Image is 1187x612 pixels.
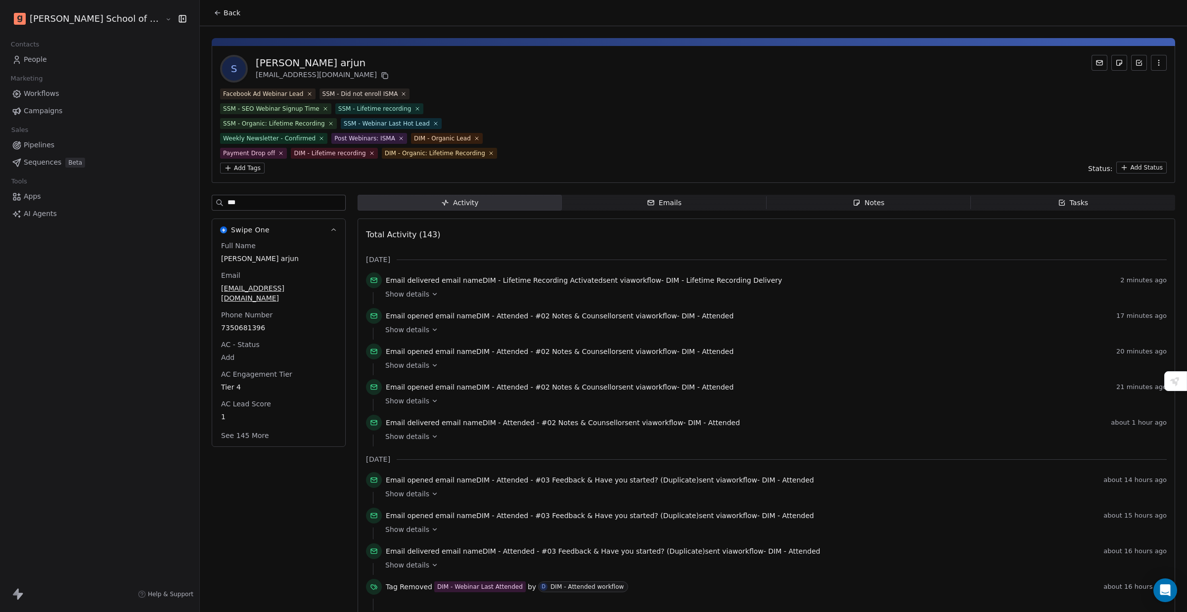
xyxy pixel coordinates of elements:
[386,547,439,555] span: Email delivered
[366,454,390,464] span: [DATE]
[386,348,433,355] span: Email opened
[24,209,57,219] span: AI Agents
[219,310,274,320] span: Phone Number
[853,198,884,208] div: Notes
[386,382,733,392] span: email name sent via workflow -
[8,86,191,102] a: Workflows
[385,325,1160,335] a: Show details
[762,512,814,520] span: DIM - Attended
[647,198,682,208] div: Emails
[386,275,782,285] span: email name sent via workflow -
[223,119,325,128] div: SSM - Organic: Lifetime Recording
[386,418,740,428] span: email name sent via workflow -
[483,419,625,427] span: DIM - Attended - #02 Notes & Counsellor
[385,289,429,299] span: Show details
[8,188,191,205] a: Apps
[414,134,471,143] div: DIM - Organic Lead
[212,241,345,446] div: Swipe OneSwipe One
[476,512,699,520] span: DIM - Attended - #03 Feedback & Have you started? (Duplicate)
[476,348,618,355] span: DIM - Attended - #02 Notes & Counsellor
[6,71,47,86] span: Marketing
[483,547,705,555] span: DIM - Attended - #03 Feedback & Have you started? (Duplicate)
[385,525,1160,534] a: Show details
[688,419,740,427] span: DIM - Attended
[338,104,411,113] div: SSM - Lifetime recording
[385,360,1160,370] a: Show details
[223,134,316,143] div: Weekly Newsletter - Confirmed
[8,103,191,119] a: Campaigns
[8,137,191,153] a: Pipelines
[385,396,429,406] span: Show details
[12,10,158,27] button: [PERSON_NAME] School of Finance LLP
[1103,583,1167,591] span: about 16 hours ago
[1111,419,1167,427] span: about 1 hour ago
[222,57,246,81] span: S
[294,149,365,158] div: DIM - Lifetime recording
[386,347,733,356] span: email name sent via workflow -
[385,560,429,570] span: Show details
[386,475,814,485] span: email name sent via workflow -
[762,476,814,484] span: DIM - Attended
[219,369,294,379] span: AC Engagement Tier
[344,119,430,128] div: SSM - Webinar Last Hot Lead
[385,149,485,158] div: DIM - Organic: Lifetime Recording
[224,8,240,18] span: Back
[220,226,227,233] img: Swipe One
[385,360,429,370] span: Show details
[385,432,1160,441] a: Show details
[223,149,275,158] div: Payment Drop off
[148,590,193,598] span: Help & Support
[221,283,336,303] span: [EMAIL_ADDRESS][DOMAIN_NAME]
[24,140,54,150] span: Pipelines
[476,312,618,320] span: DIM - Attended - #02 Notes & Counsellor
[30,12,163,25] span: [PERSON_NAME] School of Finance LLP
[542,583,546,591] div: D
[7,174,31,189] span: Tools
[385,489,429,499] span: Show details
[385,432,429,441] span: Show details
[1103,547,1167,555] span: about 16 hours ago
[215,427,274,444] button: See 145 More
[1103,512,1167,520] span: about 15 hours ago
[322,89,398,98] div: SSM - Did not enroll ISMA
[223,104,320,113] div: SSM - SEO Webinar Signup Time
[1116,162,1167,174] button: Add Status
[386,311,733,321] span: email name sent via workflow -
[7,123,33,137] span: Sales
[212,219,345,241] button: Swipe OneSwipe One
[386,312,433,320] span: Email opened
[1153,578,1177,602] div: Open Intercom Messenger
[1116,348,1167,355] span: 20 minutes ago
[14,13,26,25] img: Goela%20School%20Logos%20(4).png
[220,163,265,174] button: Add Tags
[528,582,536,592] span: by
[385,525,429,534] span: Show details
[386,511,814,521] span: email name sent via workflow -
[483,276,603,284] span: DIM - Lifetime Recording Activated
[550,583,624,590] div: DIM - Attended workflow
[682,348,733,355] span: DIM - Attended
[221,323,336,333] span: 7350681396
[8,154,191,171] a: SequencesBeta
[8,206,191,222] a: AI Agents
[1103,476,1167,484] span: about 14 hours ago
[138,590,193,598] a: Help & Support
[385,560,1160,570] a: Show details
[219,399,273,409] span: AC Lead Score
[24,157,61,168] span: Sequences
[385,489,1160,499] a: Show details
[208,4,246,22] button: Back
[386,512,433,520] span: Email opened
[219,340,262,350] span: AC - Status
[1088,164,1112,174] span: Status:
[437,582,523,591] div: DIM - Webinar Last Attended
[386,546,820,556] span: email name sent via workflow -
[65,158,85,168] span: Beta
[221,412,336,422] span: 1
[385,289,1160,299] a: Show details
[682,383,733,391] span: DIM - Attended
[24,54,47,65] span: People
[385,325,429,335] span: Show details
[386,276,439,284] span: Email delivered
[386,419,439,427] span: Email delivered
